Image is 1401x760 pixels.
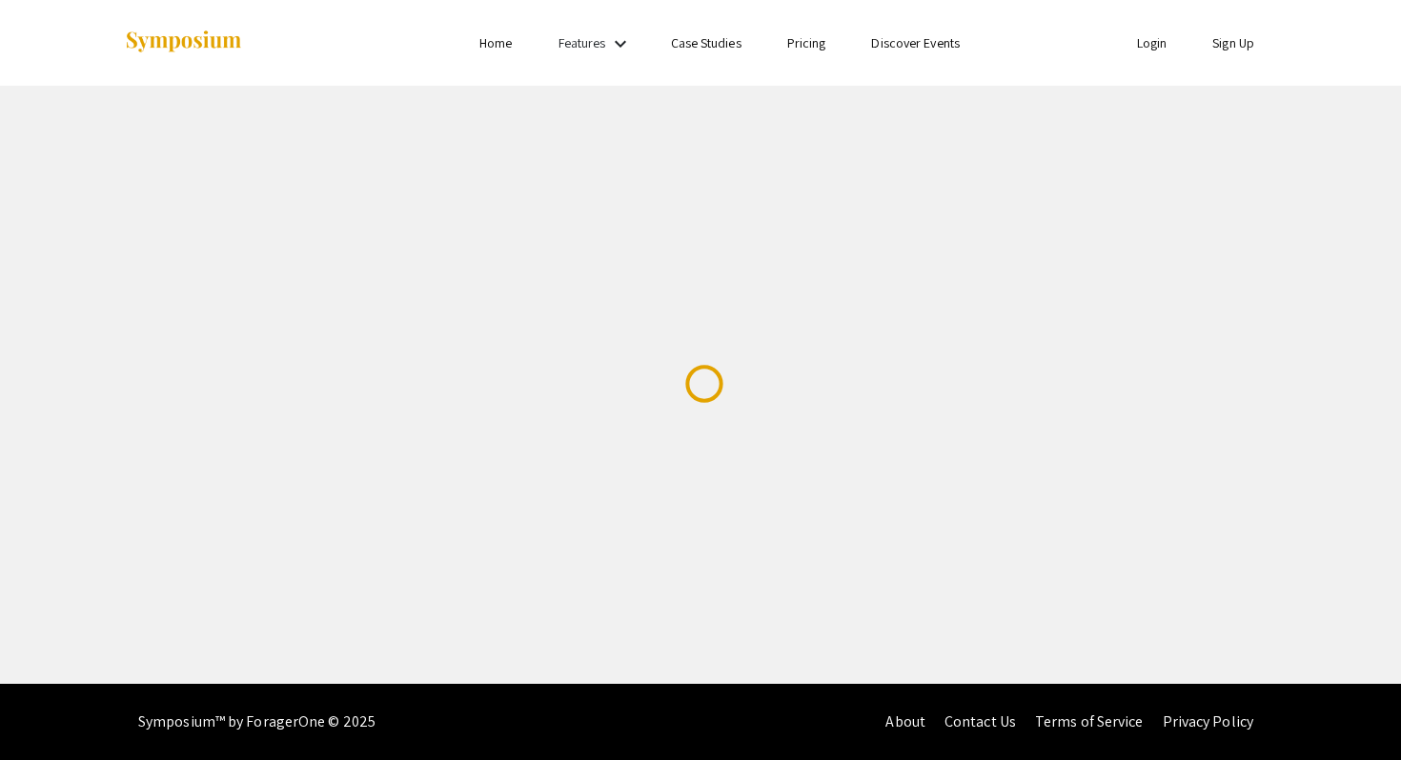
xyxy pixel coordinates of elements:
div: Symposium™ by ForagerOne © 2025 [138,684,376,760]
img: Symposium by ForagerOne [124,30,243,55]
a: Case Studies [671,34,741,51]
a: Privacy Policy [1163,711,1253,731]
a: Terms of Service [1035,711,1144,731]
a: Contact Us [944,711,1016,731]
a: About [885,711,925,731]
a: Features [558,34,606,51]
mat-icon: Expand Features list [609,32,632,55]
a: Pricing [787,34,826,51]
a: Home [479,34,512,51]
a: Login [1137,34,1167,51]
a: Sign Up [1212,34,1254,51]
a: Discover Events [871,34,960,51]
